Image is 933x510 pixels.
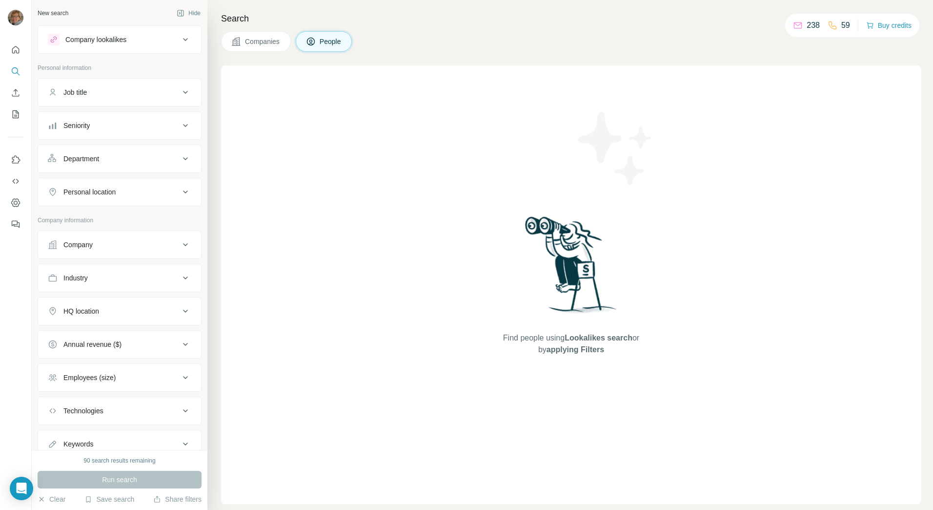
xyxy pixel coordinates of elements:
[63,306,99,316] div: HQ location
[8,151,23,169] button: Use Surfe on LinkedIn
[38,64,202,72] p: Personal information
[866,19,912,32] button: Buy credits
[493,332,649,356] span: Find people using or by
[170,6,207,21] button: Hide
[38,81,201,104] button: Job title
[521,214,622,323] img: Surfe Illustration - Woman searching with binoculars
[63,240,93,250] div: Company
[807,20,820,31] p: 238
[63,373,116,382] div: Employees (size)
[38,147,201,170] button: Department
[63,406,103,416] div: Technologies
[8,41,23,59] button: Quick start
[63,340,122,349] div: Annual revenue ($)
[63,187,116,197] div: Personal location
[8,215,23,233] button: Feedback
[8,106,23,123] button: My lists
[38,266,201,290] button: Industry
[84,494,134,504] button: Save search
[63,439,93,449] div: Keywords
[38,333,201,356] button: Annual revenue ($)
[10,477,33,500] div: Open Intercom Messenger
[63,87,87,97] div: Job title
[38,399,201,423] button: Technologies
[8,172,23,190] button: Use Surfe API
[153,494,202,504] button: Share filters
[38,233,201,256] button: Company
[38,114,201,137] button: Seniority
[38,216,202,225] p: Company information
[38,28,201,51] button: Company lookalikes
[63,273,88,283] div: Industry
[8,84,23,102] button: Enrich CSV
[38,9,68,18] div: New search
[571,105,659,192] img: Surfe Illustration - Stars
[65,35,126,44] div: Company lookalikes
[63,154,99,164] div: Department
[547,345,604,354] span: applying Filters
[245,37,281,46] span: Companies
[8,194,23,212] button: Dashboard
[841,20,850,31] p: 59
[8,63,23,80] button: Search
[63,121,90,130] div: Seniority
[38,180,201,204] button: Personal location
[320,37,342,46] span: People
[83,456,155,465] div: 90 search results remaining
[38,494,65,504] button: Clear
[221,12,921,25] h4: Search
[38,366,201,389] button: Employees (size)
[8,10,23,25] img: Avatar
[38,299,201,323] button: HQ location
[38,432,201,456] button: Keywords
[565,334,632,342] span: Lookalikes search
